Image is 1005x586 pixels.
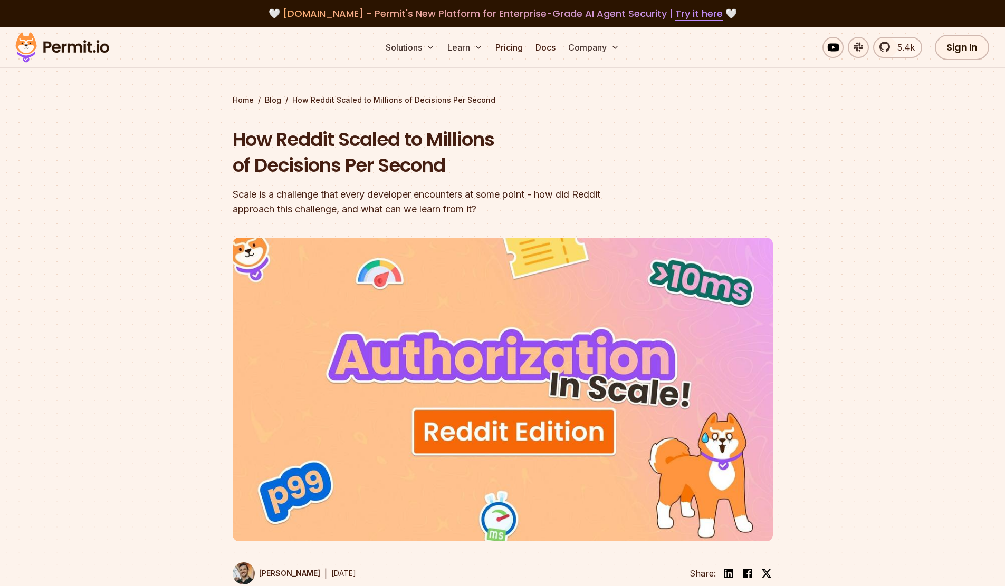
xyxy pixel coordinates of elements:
[675,7,723,21] a: Try it here
[233,562,255,584] img: Daniel Bass
[935,35,989,60] a: Sign In
[265,95,281,105] a: Blog
[564,37,624,58] button: Company
[324,567,327,580] div: |
[233,562,320,584] a: [PERSON_NAME]
[443,37,487,58] button: Learn
[381,37,439,58] button: Solutions
[491,37,527,58] a: Pricing
[283,7,723,20] span: [DOMAIN_NAME] - Permit's New Platform for Enterprise-Grade AI Agent Security |
[891,41,915,54] span: 5.4k
[761,568,772,579] img: twitter
[233,238,773,541] img: How Reddit Scaled to Millions of Decisions Per Second
[331,569,356,578] time: [DATE]
[873,37,922,58] a: 5.4k
[233,187,638,217] div: Scale is a challenge that every developer encounters at some point - how did Reddit approach this...
[259,568,320,579] p: [PERSON_NAME]
[233,95,773,105] div: / /
[741,567,754,580] img: facebook
[25,6,980,21] div: 🤍 🤍
[233,126,638,179] h1: How Reddit Scaled to Millions of Decisions Per Second
[690,567,716,580] li: Share:
[722,567,735,580] img: linkedin
[11,30,114,65] img: Permit logo
[531,37,560,58] a: Docs
[233,95,254,105] a: Home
